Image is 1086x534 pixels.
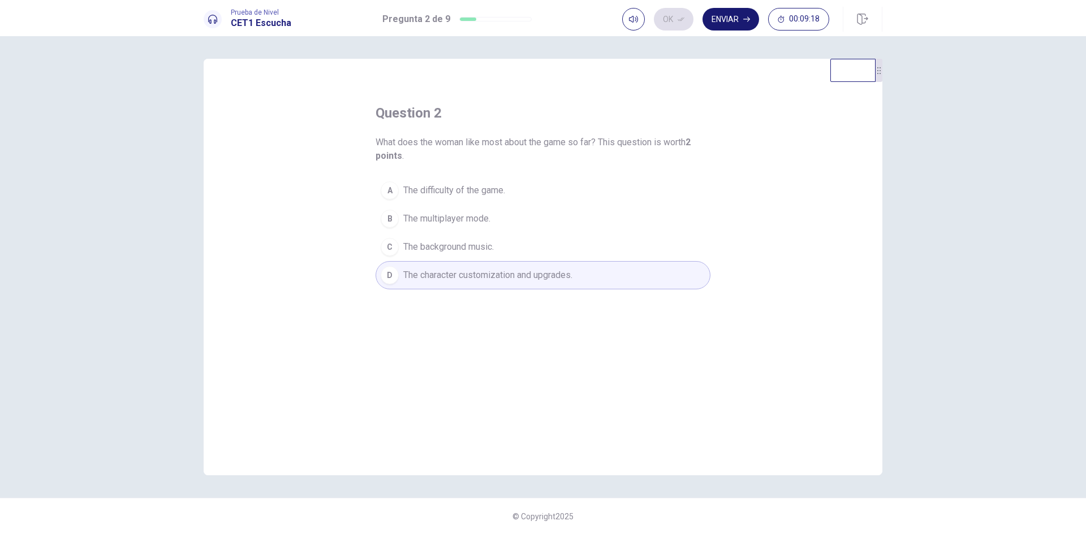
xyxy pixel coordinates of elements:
[789,15,820,24] span: 00:09:18
[381,266,399,284] div: D
[231,16,291,30] h1: CET1 Escucha
[768,8,829,31] button: 00:09:18
[703,8,759,31] button: Enviar
[403,212,490,225] span: The multiplayer mode.
[403,184,505,197] span: The difficulty of the game.
[376,136,710,163] span: What does the woman like most about the game so far? This question is worth .
[376,104,442,122] h4: question 2
[376,176,710,205] button: AThe difficulty of the game.
[376,233,710,261] button: CThe background music.
[382,12,450,26] h1: Pregunta 2 de 9
[381,181,399,199] div: A
[512,512,574,521] span: © Copyright 2025
[403,268,572,282] span: The character customization and upgrades.
[381,238,399,256] div: C
[376,205,710,233] button: BThe multiplayer mode.
[376,261,710,289] button: DThe character customization and upgrades.
[231,8,291,16] span: Prueba de Nivel
[403,240,494,254] span: The background music.
[381,210,399,228] div: B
